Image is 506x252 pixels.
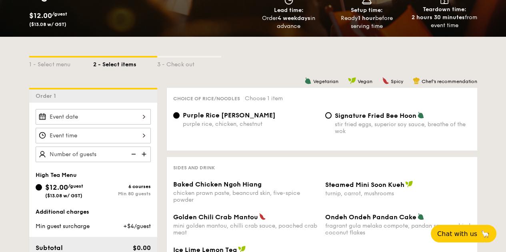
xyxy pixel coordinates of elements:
span: Purple Rice [PERSON_NAME] [183,111,276,119]
span: Order 1 [36,93,59,99]
img: icon-vegetarian.fe4039eb.svg [304,77,312,84]
span: /guest [68,183,83,189]
div: chicken prawn paste, beancurd skin, five-spice powder [173,190,319,203]
span: Vegan [358,79,372,84]
span: Chat with us [437,230,477,238]
img: icon-vegan.f8ff3823.svg [348,77,356,84]
div: Order in advance [253,14,325,30]
div: 1 - Select menu [29,58,93,69]
div: Additional charges [36,208,151,216]
img: icon-chef-hat.a58ddaea.svg [413,77,420,84]
span: Baked Chicken Ngoh Hiang [173,181,262,188]
strong: 1 hour [358,15,375,22]
input: Event time [36,128,151,143]
input: Event date [36,109,151,125]
span: Chef's recommendation [422,79,477,84]
div: mini golden mantou, chilli crab sauce, poached crab meat [173,222,319,236]
img: icon-vegetarian.fe4039eb.svg [417,213,424,220]
img: icon-vegan.f8ff3823.svg [405,181,413,188]
span: Choose 1 item [245,95,283,102]
input: Number of guests [36,147,151,162]
div: purple rice, chicken, chestnut [183,121,319,127]
strong: 2 hours 30 minutes [412,14,465,21]
img: icon-add.58712e84.svg [139,147,151,162]
span: Spicy [391,79,403,84]
div: Min 80 guests [93,191,151,196]
img: icon-spicy.37a8142b.svg [382,77,389,84]
div: 3 - Check out [157,58,221,69]
div: fragrant gula melaka compote, pandan sponge, dried coconut flakes [325,222,471,236]
input: $12.00/guest($13.08 w/ GST)6 coursesMin 80 guests [36,184,42,190]
span: Steamed Mini Soon Kueh [325,181,404,189]
span: Min guest surcharge [36,223,90,230]
input: Purple Rice [PERSON_NAME]purple rice, chicken, chestnut [173,112,180,119]
span: Sides and Drink [173,165,215,171]
span: 🦙 [480,229,490,238]
div: 6 courses [93,184,151,189]
span: Ondeh Ondeh Pandan Cake [325,213,416,221]
span: Lead time: [274,7,304,14]
span: /guest [52,11,67,17]
span: $12.00 [45,183,68,192]
span: Golden Chili Crab Mantou [173,213,258,221]
div: 2 - Select items [93,58,157,69]
span: Setup time: [351,7,383,14]
input: Signature Fried Bee Hoonstir fried eggs, superior soy sauce, breathe of the wok [325,112,332,119]
div: from event time [409,14,480,30]
button: Chat with us🦙 [431,225,496,242]
span: Choice of rice/noodles [173,96,240,101]
img: icon-spicy.37a8142b.svg [259,213,266,220]
span: Subtotal [36,244,63,252]
span: Teardown time: [423,6,466,13]
img: icon-vegetarian.fe4039eb.svg [417,111,424,119]
img: icon-reduce.1d2dbef1.svg [127,147,139,162]
div: turnip, carrot, mushrooms [325,190,471,197]
span: $0.00 [132,244,150,252]
span: Signature Fried Bee Hoon [335,112,416,119]
span: $12.00 [29,11,52,20]
span: High Tea Menu [36,172,77,179]
span: ($13.08 w/ GST) [29,22,66,27]
div: stir fried eggs, superior soy sauce, breathe of the wok [335,121,471,135]
div: Ready before serving time [331,14,402,30]
strong: 4 weekdays [278,15,310,22]
span: +$4/guest [123,223,150,230]
span: Vegetarian [313,79,338,84]
span: ($13.08 w/ GST) [45,193,82,198]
